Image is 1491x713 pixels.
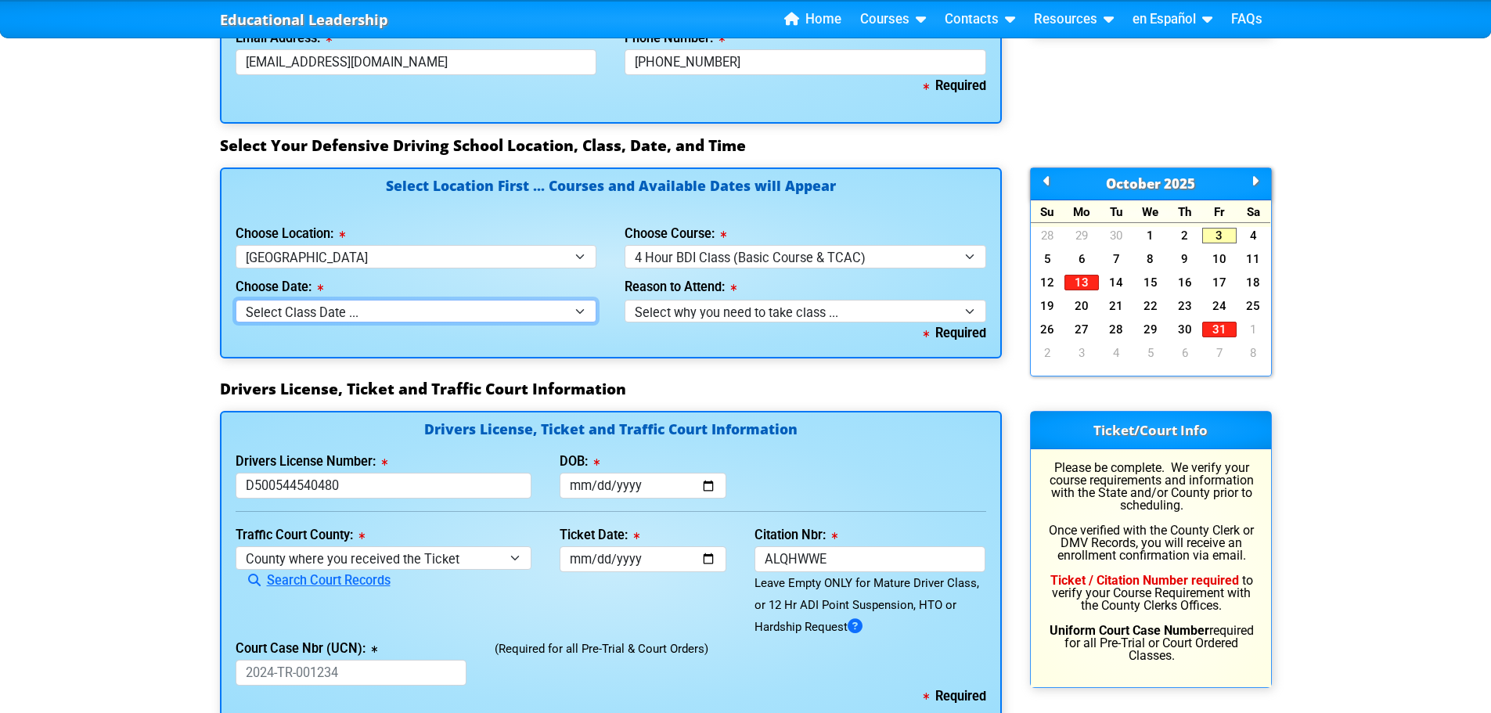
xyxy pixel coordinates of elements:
p: Please be complete. We verify your course requirements and information with the State and/or Coun... [1045,462,1257,662]
div: Sa [1237,200,1271,223]
a: 19 [1031,298,1065,314]
div: Leave Empty ONLY for Mature Driver Class, or 12 Hr ADI Point Suspension, HTO or Hardship Request [755,572,986,638]
div: Mo [1064,200,1099,223]
a: 1 [1237,322,1271,337]
a: Contacts [938,8,1021,31]
label: Choose Course: [625,228,726,240]
label: Traffic Court County: [236,529,365,542]
h3: Ticket/Court Info [1031,412,1271,449]
a: 12 [1031,275,1065,290]
a: 9 [1168,251,1202,267]
input: mm/dd/yyyy [560,546,726,572]
a: 30 [1168,322,1202,337]
a: 22 [1133,298,1168,314]
label: Ticket Date: [560,529,639,542]
a: Resources [1028,8,1120,31]
h3: Drivers License, Ticket and Traffic Court Information [220,380,1272,398]
a: 17 [1202,275,1237,290]
input: myname@domain.com [236,49,597,75]
a: 28 [1099,322,1133,337]
h4: Drivers License, Ticket and Traffic Court Information [236,423,986,439]
a: 23 [1168,298,1202,314]
label: Phone Number: [625,32,725,45]
h4: Select Location First ... Courses and Available Dates will Appear [236,179,986,211]
a: 14 [1099,275,1133,290]
label: Email Address: [236,32,332,45]
a: Search Court Records [236,573,391,588]
label: Citation Nbr: [755,529,837,542]
a: 4 [1099,345,1133,361]
a: 31 [1202,322,1237,337]
a: 15 [1133,275,1168,290]
a: 30 [1099,228,1133,243]
a: Courses [854,8,932,31]
a: 7 [1099,251,1133,267]
div: Tu [1099,200,1133,223]
a: 3 [1202,228,1237,243]
span: 2025 [1164,175,1195,193]
a: 20 [1064,298,1099,314]
label: DOB: [560,456,600,468]
a: 10 [1202,251,1237,267]
a: 29 [1064,228,1099,243]
input: Format: A15CHIC or 1234-ABC [755,546,986,572]
label: Choose Date: [236,281,323,293]
a: Educational Leadership [220,7,388,33]
a: 21 [1099,298,1133,314]
div: (Required for all Pre-Trial & Court Orders) [481,638,999,686]
a: 26 [1031,322,1065,337]
div: Th [1168,200,1202,223]
a: 6 [1064,251,1099,267]
a: 24 [1202,298,1237,314]
label: Court Case Nbr (UCN): [236,643,377,655]
a: 6 [1168,345,1202,361]
label: Choose Location: [236,228,345,240]
a: 1 [1133,228,1168,243]
input: License or Florida ID Card Nbr [236,473,532,499]
label: Reason to Attend: [625,281,736,293]
input: Where we can reach you [625,49,986,75]
h3: Select Your Defensive Driving School Location, Class, Date, and Time [220,136,1272,155]
a: 8 [1133,251,1168,267]
a: en Español [1126,8,1219,31]
a: 7 [1202,345,1237,361]
a: 4 [1237,228,1271,243]
a: 11 [1237,251,1271,267]
b: Required [924,689,986,704]
a: 8 [1237,345,1271,361]
a: 5 [1133,345,1168,361]
b: Ticket / Citation Number required [1050,573,1239,588]
a: 25 [1237,298,1271,314]
span: October [1106,175,1161,193]
b: Uniform Court Case Number [1050,623,1209,638]
input: mm/dd/yyyy [560,473,726,499]
a: 28 [1031,228,1065,243]
a: 27 [1064,322,1099,337]
b: Required [924,326,986,340]
a: 13 [1064,275,1099,290]
a: 3 [1064,345,1099,361]
a: 18 [1237,275,1271,290]
input: 2024-TR-001234 [236,660,467,686]
a: 5 [1031,251,1065,267]
b: Required [924,78,986,93]
div: We [1133,200,1168,223]
a: Home [778,8,848,31]
label: Drivers License Number: [236,456,387,468]
a: 2 [1168,228,1202,243]
a: 29 [1133,322,1168,337]
div: Fr [1202,200,1237,223]
a: 16 [1168,275,1202,290]
a: FAQs [1225,8,1269,31]
div: Su [1031,200,1065,223]
a: 2 [1031,345,1065,361]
